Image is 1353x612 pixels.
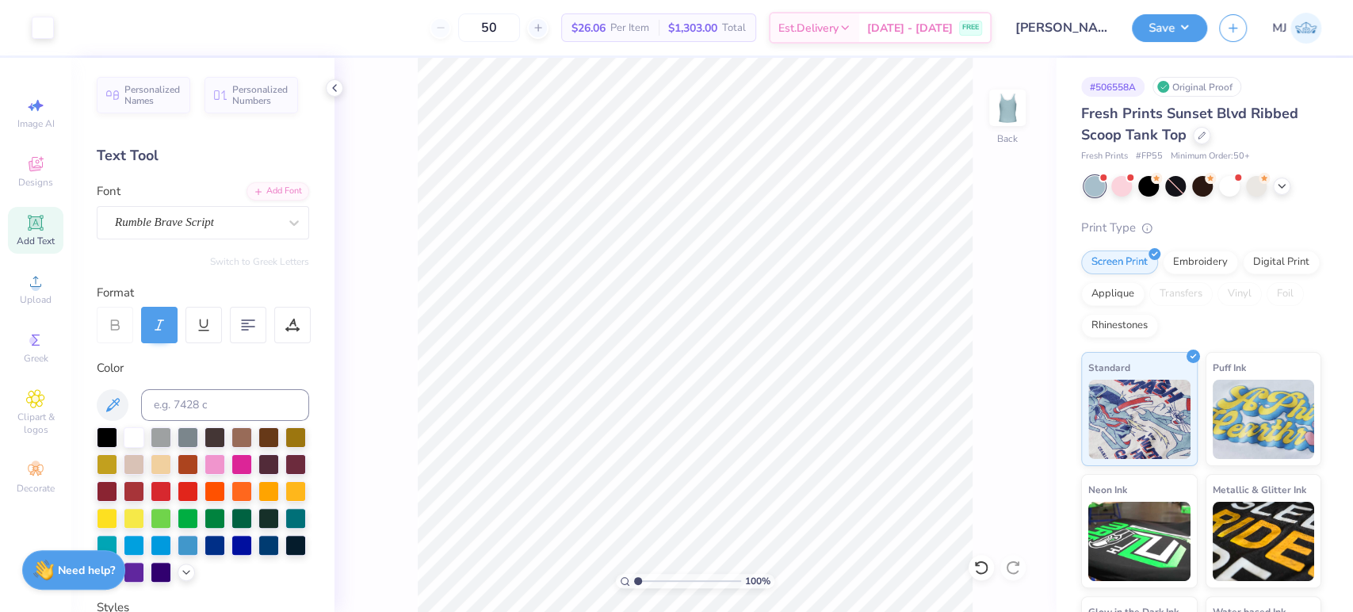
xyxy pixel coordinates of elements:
[745,574,770,588] span: 100 %
[97,182,120,201] label: Font
[1213,502,1315,581] img: Metallic & Glitter Ink
[962,22,979,33] span: FREE
[1163,251,1238,274] div: Embroidery
[141,389,309,421] input: e.g. 7428 c
[1003,12,1120,44] input: Untitled Design
[1088,481,1127,498] span: Neon Ink
[1081,150,1128,163] span: Fresh Prints
[1149,282,1213,306] div: Transfers
[1088,359,1130,376] span: Standard
[571,20,606,36] span: $26.06
[1171,150,1250,163] span: Minimum Order: 50 +
[1213,359,1246,376] span: Puff Ink
[722,20,746,36] span: Total
[17,117,55,130] span: Image AI
[24,352,48,365] span: Greek
[97,145,309,166] div: Text Tool
[1272,19,1286,37] span: MJ
[232,84,289,106] span: Personalized Numbers
[17,482,55,495] span: Decorate
[97,359,309,377] div: Color
[17,235,55,247] span: Add Text
[610,20,649,36] span: Per Item
[1081,77,1145,97] div: # 506558A
[1213,481,1306,498] span: Metallic & Glitter Ink
[997,132,1018,146] div: Back
[1081,251,1158,274] div: Screen Print
[1290,13,1321,44] img: Mark Joshua Mullasgo
[210,255,309,268] button: Switch to Greek Letters
[1272,13,1321,44] a: MJ
[668,20,717,36] span: $1,303.00
[1152,77,1241,97] div: Original Proof
[1081,219,1321,237] div: Print Type
[1213,380,1315,459] img: Puff Ink
[1132,14,1207,42] button: Save
[458,13,520,42] input: – –
[1136,150,1163,163] span: # FP55
[1243,251,1320,274] div: Digital Print
[1081,314,1158,338] div: Rhinestones
[867,20,953,36] span: [DATE] - [DATE]
[992,92,1023,124] img: Back
[124,84,181,106] span: Personalized Names
[778,20,839,36] span: Est. Delivery
[20,293,52,306] span: Upload
[1267,282,1304,306] div: Foil
[1088,502,1191,581] img: Neon Ink
[97,284,311,302] div: Format
[247,182,309,201] div: Add Font
[58,563,115,578] strong: Need help?
[8,411,63,436] span: Clipart & logos
[18,176,53,189] span: Designs
[1081,282,1145,306] div: Applique
[1081,104,1298,144] span: Fresh Prints Sunset Blvd Ribbed Scoop Tank Top
[1088,380,1191,459] img: Standard
[1217,282,1262,306] div: Vinyl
